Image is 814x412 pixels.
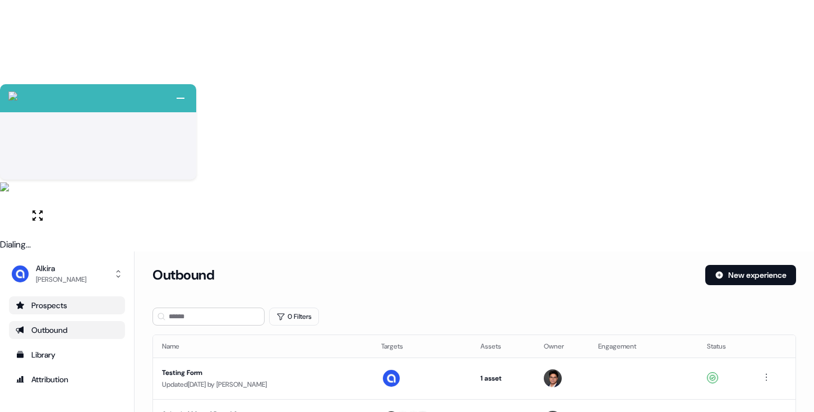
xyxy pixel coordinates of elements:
th: Name [153,335,372,358]
th: Targets [372,335,471,358]
div: 1 asset [480,373,526,384]
button: New experience [705,265,796,285]
th: Owner [535,335,589,358]
a: Go to outbound experience [9,321,125,339]
div: Outbound [16,324,118,336]
div: Prospects [16,300,118,311]
th: Status [698,335,751,358]
div: Testing Form [162,367,363,378]
div: Updated [DATE] by [PERSON_NAME] [162,379,363,390]
th: Assets [471,335,535,358]
a: Go to prospects [9,296,125,314]
img: callcloud-icon-white-35.svg [8,91,17,100]
h3: Outbound [152,267,214,283]
a: Go to templates [9,346,125,364]
div: [PERSON_NAME] [36,274,86,285]
a: Go to attribution [9,370,125,388]
button: 0 Filters [269,308,319,326]
img: Hugh [544,369,562,387]
div: Attribution [16,374,118,385]
th: Engagement [589,335,698,358]
div: Alkira [36,263,86,274]
div: Library [16,349,118,360]
button: Alkira[PERSON_NAME] [9,260,125,287]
